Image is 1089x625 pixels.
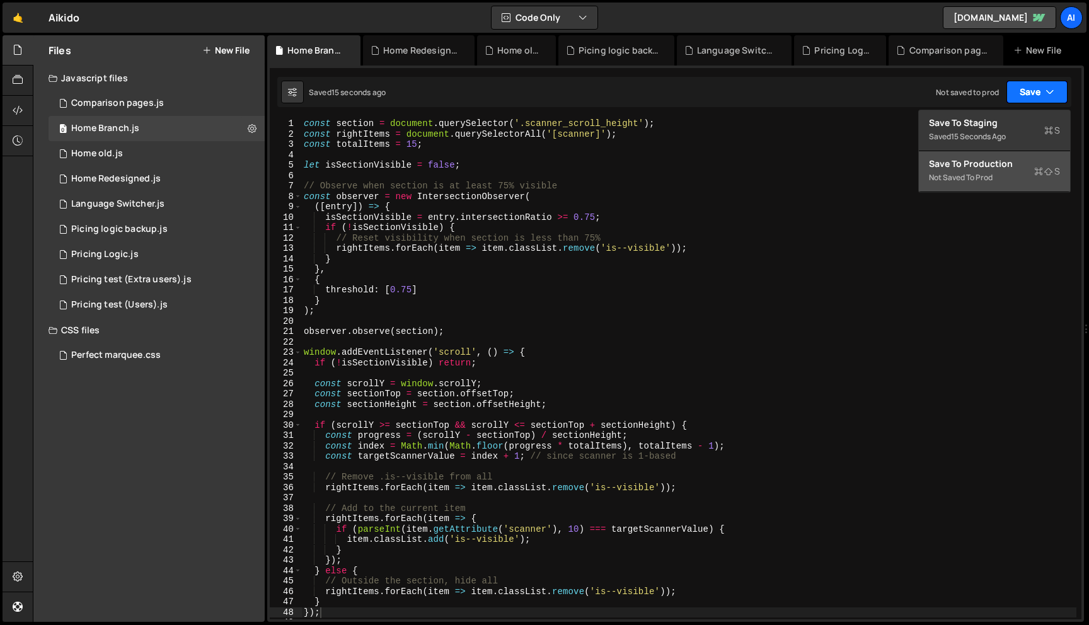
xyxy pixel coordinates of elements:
[270,118,302,129] div: 1
[71,274,192,285] div: Pricing test (Extra users).js
[71,249,139,260] div: Pricing Logic.js
[71,224,168,235] div: Picing logic backup.js
[287,44,345,57] div: Home Branch.js
[1060,6,1083,29] a: Ai
[919,110,1070,151] button: Save to StagingS Saved15 seconds ago
[270,275,302,285] div: 16
[270,171,302,181] div: 6
[270,587,302,597] div: 46
[71,299,168,311] div: Pricing test (Users).js
[71,148,123,159] div: Home old.js
[49,141,265,166] div: 11817/31384.js
[270,181,302,192] div: 7
[270,150,302,161] div: 4
[270,264,302,275] div: 15
[270,545,302,556] div: 42
[270,513,302,524] div: 39
[331,87,386,98] div: 15 seconds ago
[59,125,67,135] span: 0
[49,192,265,217] div: 11817/36296.js
[270,358,302,369] div: 24
[270,410,302,420] div: 29
[49,343,265,368] div: 11817/28819.css
[270,607,302,618] div: 48
[270,597,302,607] div: 47
[270,295,302,306] div: 18
[270,139,302,150] div: 3
[936,87,999,98] div: Not saved to prod
[270,472,302,483] div: 35
[270,420,302,431] div: 30
[49,43,71,57] h2: Files
[951,131,1006,142] div: 15 seconds ago
[49,10,79,25] div: Aikido
[202,45,250,55] button: New File
[270,451,302,462] div: 33
[929,129,1060,144] div: Saved
[49,166,265,192] div: 11817/30940.js
[309,87,386,98] div: Saved
[270,399,302,410] div: 28
[270,347,302,358] div: 23
[697,44,776,57] div: Language Switcher.js
[270,285,302,295] div: 17
[270,368,302,379] div: 25
[71,123,139,134] div: Home Branch.js
[1044,124,1060,137] span: S
[497,44,541,57] div: Home old.js
[71,198,164,210] div: Language Switcher.js
[270,462,302,473] div: 34
[270,576,302,587] div: 45
[579,44,659,57] div: Picing logic backup.js
[270,493,302,503] div: 37
[270,379,302,389] div: 26
[270,430,302,441] div: 31
[49,292,265,318] div: 11817/29677.js
[71,350,161,361] div: Perfect marquee.css
[270,202,302,212] div: 9
[929,117,1060,129] div: Save to Staging
[270,212,302,223] div: 10
[943,6,1056,29] a: [DOMAIN_NAME]
[919,151,1070,192] button: Save to ProductionS Not saved to prod
[909,44,988,57] div: Comparison pages.js
[3,3,33,33] a: 🤙
[270,337,302,348] div: 22
[270,222,302,233] div: 11
[49,267,265,292] div: 11817/34258.js
[270,233,302,244] div: 12
[929,158,1060,170] div: Save to Production
[814,44,871,57] div: Pricing Logic.js
[270,254,302,265] div: 14
[929,170,1060,185] div: Not saved to prod
[49,217,265,242] div: 11817/28040.js
[270,192,302,202] div: 8
[270,389,302,399] div: 27
[270,566,302,576] div: 44
[270,326,302,337] div: 21
[270,534,302,545] div: 41
[270,160,302,171] div: 5
[49,242,265,267] div: 11817/28039.js
[49,116,265,141] div: 11817/45259.js
[33,318,265,343] div: CSS files
[270,524,302,535] div: 40
[270,503,302,514] div: 38
[270,483,302,493] div: 36
[270,316,302,327] div: 20
[270,441,302,452] div: 32
[1013,44,1066,57] div: New File
[270,129,302,140] div: 2
[71,173,161,185] div: Home Redesigned.js
[270,306,302,316] div: 19
[270,555,302,566] div: 43
[1034,165,1060,178] span: S
[71,98,164,109] div: Comparison pages.js
[33,66,265,91] div: Javascript files
[49,91,265,116] div: 11817/35921.js
[492,6,597,29] button: Code Only
[383,44,459,57] div: Home Redesigned.js
[1006,81,1068,103] button: Save
[270,243,302,254] div: 13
